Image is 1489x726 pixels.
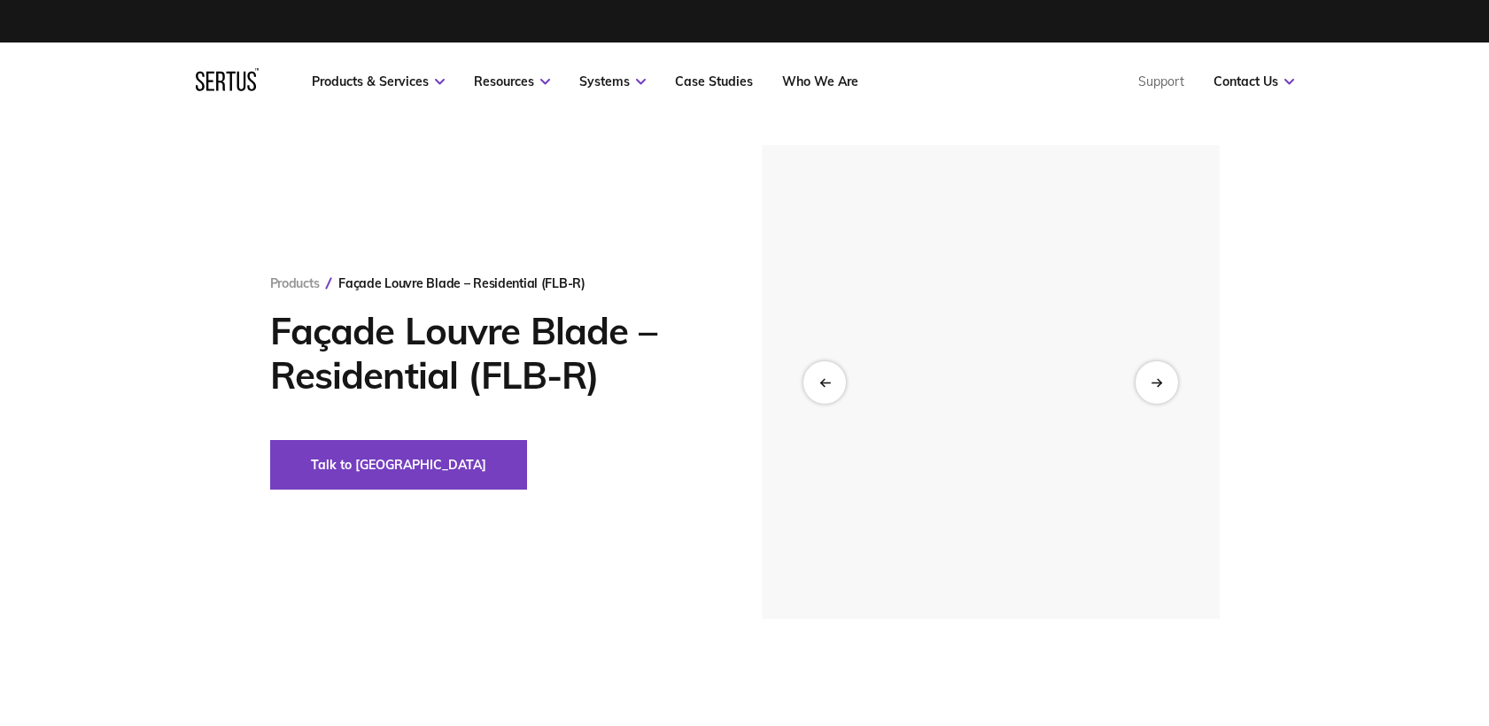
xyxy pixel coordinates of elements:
[579,73,646,89] a: Systems
[675,73,753,89] a: Case Studies
[782,73,858,89] a: Who We Are
[312,73,445,89] a: Products & Services
[270,440,527,490] button: Talk to [GEOGRAPHIC_DATA]
[270,309,709,398] h1: Façade Louvre Blade – Residential (FLB-R)
[474,73,550,89] a: Resources
[270,275,320,291] a: Products
[1138,73,1184,89] a: Support
[1214,73,1294,89] a: Contact Us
